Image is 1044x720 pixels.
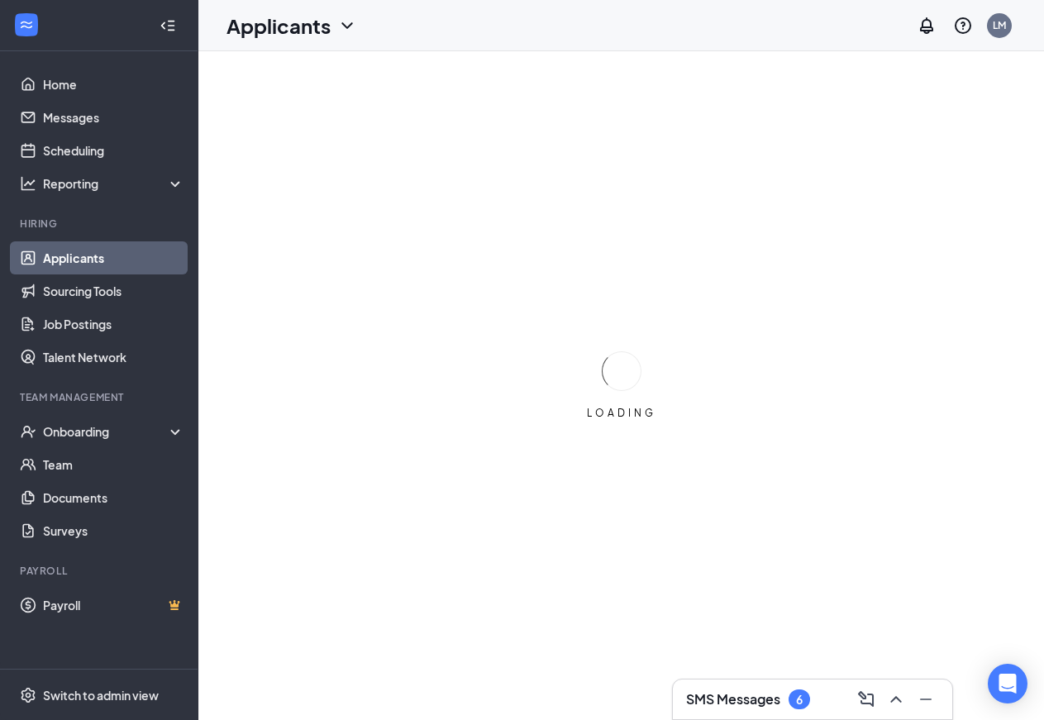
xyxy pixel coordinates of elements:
svg: WorkstreamLogo [18,17,35,33]
div: Hiring [20,217,181,231]
div: LOADING [580,406,663,420]
button: ChevronUp [883,686,909,713]
a: Scheduling [43,134,184,167]
h3: SMS Messages [686,690,780,708]
svg: Settings [20,687,36,703]
svg: ChevronUp [886,689,906,709]
div: 6 [796,693,803,707]
svg: ChevronDown [337,16,357,36]
a: Home [43,68,184,101]
svg: ComposeMessage [856,689,876,709]
div: Reporting [43,175,185,192]
svg: Analysis [20,175,36,192]
a: Talent Network [43,341,184,374]
a: Job Postings [43,308,184,341]
a: Surveys [43,514,184,547]
a: Applicants [43,241,184,274]
div: Onboarding [43,423,170,440]
button: Minimize [913,686,939,713]
button: ComposeMessage [853,686,880,713]
a: Documents [43,481,184,514]
svg: Minimize [916,689,936,709]
a: PayrollCrown [43,589,184,622]
a: Messages [43,101,184,134]
div: Payroll [20,564,181,578]
a: Sourcing Tools [43,274,184,308]
a: Team [43,448,184,481]
div: LM [993,18,1006,32]
svg: UserCheck [20,423,36,440]
h1: Applicants [226,12,331,40]
div: Switch to admin view [43,687,159,703]
svg: Notifications [917,16,937,36]
div: Team Management [20,390,181,404]
svg: QuestionInfo [953,16,973,36]
div: Open Intercom Messenger [988,664,1027,703]
svg: Collapse [160,17,176,34]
